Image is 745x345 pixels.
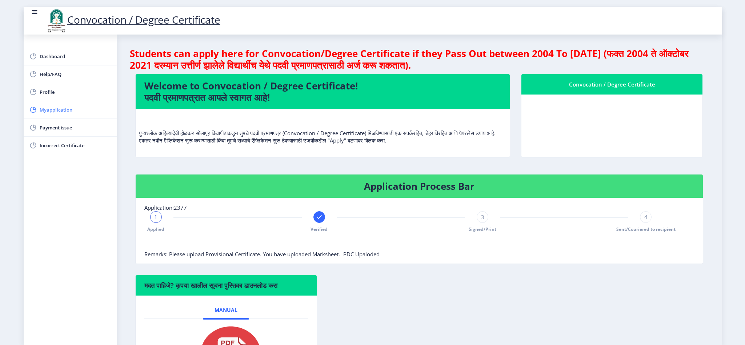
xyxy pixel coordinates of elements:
[24,137,117,154] a: Incorrect Certificate
[40,141,111,150] span: Incorrect Certificate
[24,65,117,83] a: Help/FAQ
[130,48,709,71] h4: Students can apply here for Convocation/Degree Certificate if they Pass Out between 2004 To [DATE...
[40,123,111,132] span: Payment issue
[530,80,694,89] div: Convocation / Degree Certificate
[24,119,117,136] a: Payment issue
[144,80,501,103] h4: Welcome to Convocation / Degree Certificate! पदवी प्रमाणपत्रात आपले स्वागत आहे!
[147,226,164,232] span: Applied
[24,101,117,119] a: Myapplication
[203,301,249,319] a: Manual
[144,281,308,290] h6: मदत पाहिजे? कृपया खालील सूचना पुस्तिका डाउनलोड करा
[139,115,506,144] p: पुण्यश्लोक अहिल्यादेवी होळकर सोलापूर विद्यापीठाकडून तुमचे पदवी प्रमाणपत्र (Convocation / Degree C...
[144,180,694,192] h4: Application Process Bar
[40,52,111,61] span: Dashboard
[40,88,111,96] span: Profile
[154,213,157,221] span: 1
[24,48,117,65] a: Dashboard
[644,213,648,221] span: 4
[469,226,496,232] span: Signed/Print
[215,307,237,313] span: Manual
[311,226,328,232] span: Verified
[40,105,111,114] span: Myapplication
[24,83,117,101] a: Profile
[45,13,220,27] a: Convocation / Degree Certificate
[481,213,484,221] span: 3
[144,204,187,211] span: Application:2377
[144,250,380,258] span: Remarks: Please upload Provisional Certificate. You have uploaded Marksheet.- PDC Upaloded
[616,226,676,232] span: Sent/Couriered to recipient
[40,70,111,79] span: Help/FAQ
[45,8,67,33] img: logo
